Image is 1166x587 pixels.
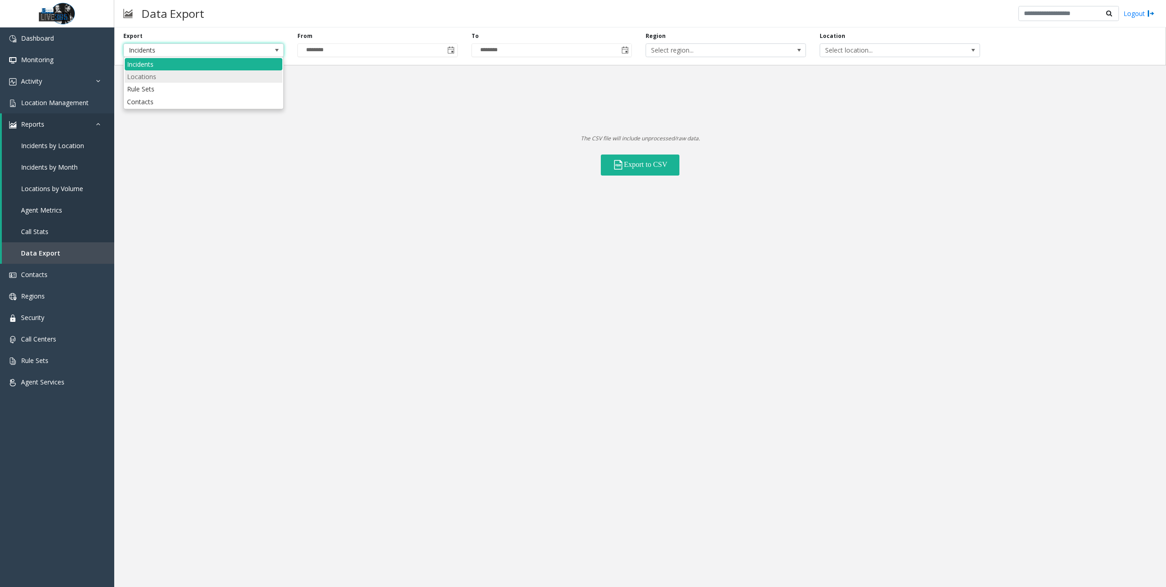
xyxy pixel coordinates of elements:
[21,120,44,128] span: Reports
[21,270,48,279] span: Contacts
[9,293,16,300] img: 'icon'
[21,141,84,150] span: Incidents by Location
[2,242,114,264] a: Data Export
[123,32,143,40] label: Export
[21,335,56,343] span: Call Centers
[21,184,83,193] span: Locations by Volume
[1124,9,1155,18] a: Logout
[21,163,78,171] span: Incidents by Month
[125,58,282,70] li: Incidents
[9,57,16,64] img: 'icon'
[1147,9,1155,18] img: logout
[125,96,282,108] li: Contacts
[445,44,457,57] span: Toggle calendar
[125,83,282,95] li: Rule Sets
[2,199,114,221] a: Agent Metrics
[21,249,60,257] span: Data Export
[9,35,16,43] img: 'icon'
[2,135,114,156] a: Incidents by Location
[9,100,16,107] img: 'icon'
[21,227,48,236] span: Call Stats
[2,156,114,178] a: Incidents by Month
[137,2,209,25] h3: Data Export
[21,292,45,300] span: Regions
[124,44,251,57] span: Incidents
[9,379,16,386] img: 'icon'
[21,34,54,43] span: Dashboard
[472,32,479,40] label: To
[114,134,1166,143] p: The CSV file will include unprocessed/raw data.
[2,113,114,135] a: Reports
[9,358,16,365] img: 'icon'
[297,32,313,40] label: From
[9,315,16,322] img: 'icon'
[21,55,53,64] span: Monitoring
[125,70,282,83] li: Locations
[646,44,774,57] span: Select region...
[21,98,89,107] span: Location Management
[21,77,42,85] span: Activity
[9,272,16,279] img: 'icon'
[619,44,631,57] span: Toggle calendar
[601,155,679,176] button: Export to CSV
[9,121,16,128] img: 'icon'
[646,32,666,40] label: Region
[2,178,114,199] a: Locations by Volume
[21,356,48,365] span: Rule Sets
[21,378,64,386] span: Agent Services
[9,336,16,343] img: 'icon'
[21,206,62,214] span: Agent Metrics
[9,78,16,85] img: 'icon'
[123,2,132,25] img: pageIcon
[21,313,44,322] span: Security
[820,32,845,40] label: Location
[820,44,948,57] span: Select location...
[2,221,114,242] a: Call Stats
